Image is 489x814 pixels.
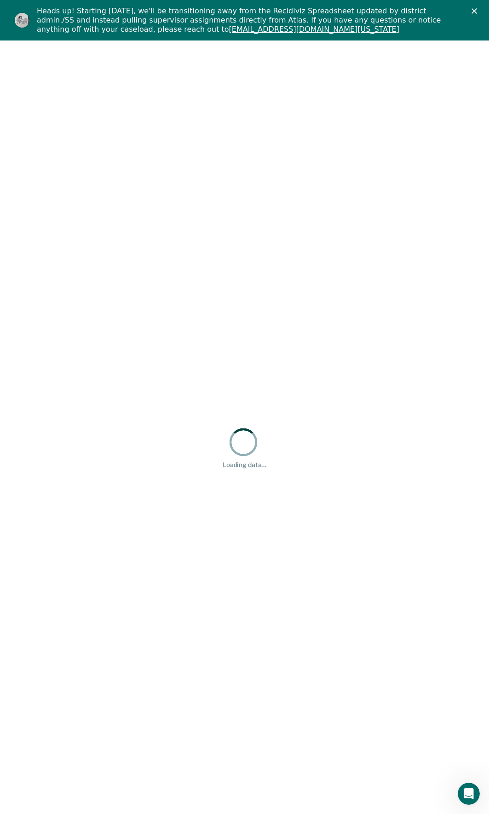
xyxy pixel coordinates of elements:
[37,6,460,34] div: Heads up! Starting [DATE], we'll be transitioning away from the Recidiviz Spreadsheet updated by ...
[458,783,480,805] iframe: Intercom live chat
[229,25,399,34] a: [EMAIL_ADDRESS][DOMAIN_NAME][US_STATE]
[472,8,481,14] div: Close
[223,461,266,469] div: Loading data...
[15,13,29,28] img: Profile image for Kim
